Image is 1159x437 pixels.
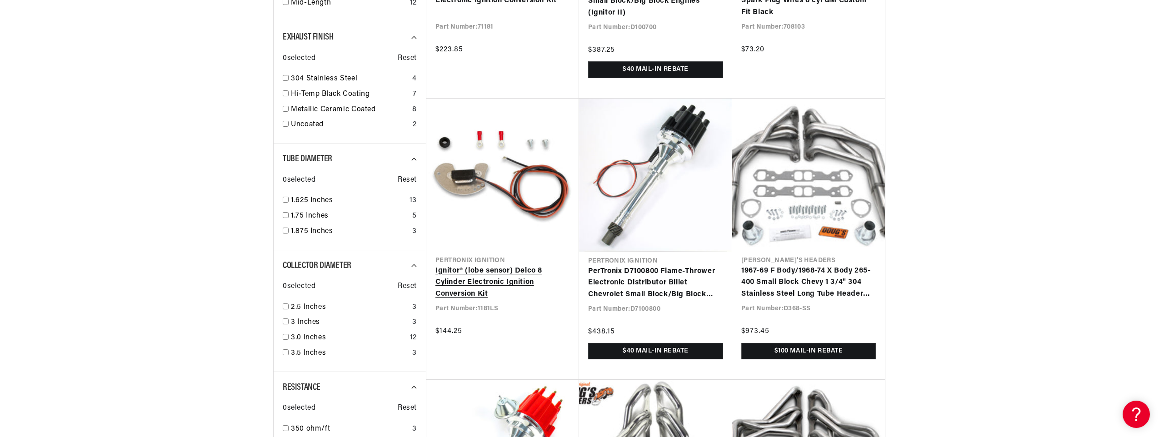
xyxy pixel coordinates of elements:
[412,423,417,435] div: 3
[291,226,409,238] a: 1.875 Inches
[291,89,409,100] a: Hi-Temp Black Coating
[412,226,417,238] div: 3
[283,281,315,293] span: 0 selected
[412,348,417,359] div: 3
[413,119,417,131] div: 2
[283,383,320,392] span: Resistance
[291,332,406,344] a: 3.0 Inches
[412,317,417,328] div: 3
[283,261,351,270] span: Collector Diameter
[291,317,409,328] a: 3 Inches
[398,281,417,293] span: Reset
[283,154,332,164] span: Tube Diameter
[410,195,417,207] div: 13
[410,332,417,344] div: 12
[412,73,417,85] div: 4
[398,174,417,186] span: Reset
[398,53,417,65] span: Reset
[291,119,409,131] a: Uncoated
[291,104,409,116] a: Metallic Ceramic Coated
[435,265,570,300] a: Ignitor® (lobe sensor) Delco 8 Cylinder Electronic Ignition Conversion Kit
[412,104,417,116] div: 8
[283,402,315,414] span: 0 selected
[291,348,409,359] a: 3.5 Inches
[398,402,417,414] span: Reset
[283,33,333,42] span: Exhaust Finish
[283,53,315,65] span: 0 selected
[413,89,417,100] div: 7
[283,174,315,186] span: 0 selected
[291,210,409,222] a: 1.75 Inches
[588,266,723,301] a: PerTronix D7100800 Flame-Thrower Electronic Distributor Billet Chevrolet Small Block/Big Block wi...
[291,423,409,435] a: 350 ohm/ft
[291,195,406,207] a: 1.625 Inches
[412,302,417,313] div: 3
[741,265,876,300] a: 1967-69 F Body/1968-74 X Body 265-400 Small Block Chevy 1 3/4" 304 Stainless Steel Long Tube Head...
[412,210,417,222] div: 5
[291,302,409,313] a: 2.5 Inches
[291,73,409,85] a: 304 Stainless Steel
